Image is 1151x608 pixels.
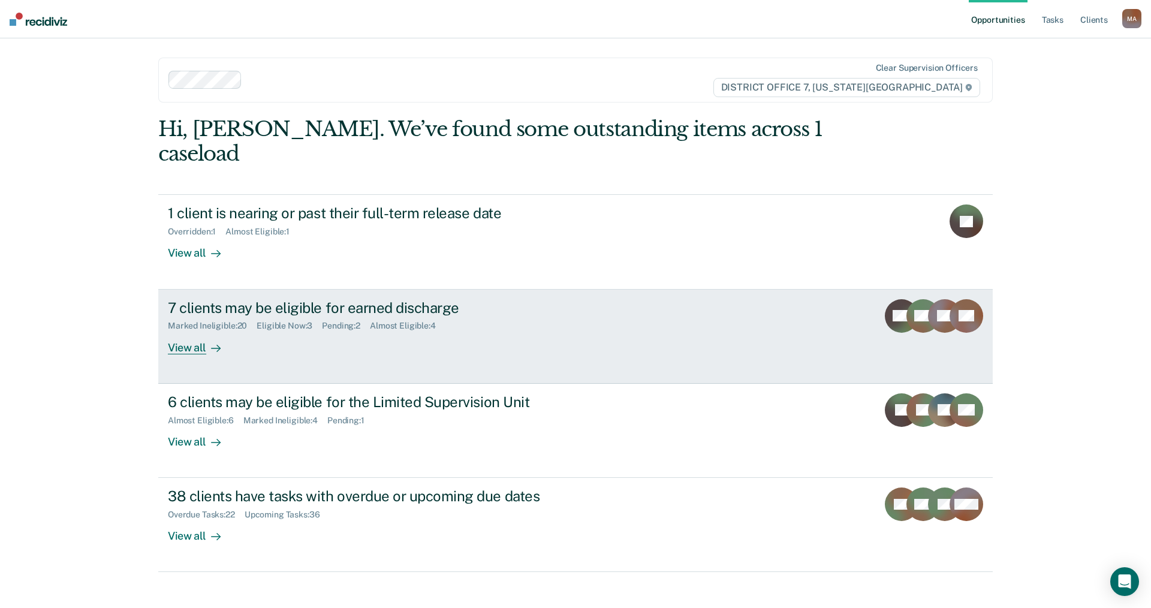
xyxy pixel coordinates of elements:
[1110,567,1139,596] div: Open Intercom Messenger
[168,237,235,260] div: View all
[1122,9,1141,28] div: M A
[168,510,245,520] div: Overdue Tasks : 22
[257,321,322,331] div: Eligible Now : 3
[168,393,589,411] div: 6 clients may be eligible for the Limited Supervision Unit
[243,416,327,426] div: Marked Ineligible : 4
[168,204,589,222] div: 1 client is nearing or past their full-term release date
[225,227,299,237] div: Almost Eligible : 1
[168,321,257,331] div: Marked Ineligible : 20
[168,416,243,426] div: Almost Eligible : 6
[322,321,370,331] div: Pending : 2
[1122,9,1141,28] button: MA
[327,416,374,426] div: Pending : 1
[168,299,589,317] div: 7 clients may be eligible for earned discharge
[370,321,445,331] div: Almost Eligible : 4
[158,478,993,572] a: 38 clients have tasks with overdue or upcoming due datesOverdue Tasks:22Upcoming Tasks:36View all
[158,384,993,478] a: 6 clients may be eligible for the Limited Supervision UnitAlmost Eligible:6Marked Ineligible:4Pen...
[10,13,67,26] img: Recidiviz
[876,63,978,73] div: Clear supervision officers
[168,520,235,543] div: View all
[168,487,589,505] div: 38 clients have tasks with overdue or upcoming due dates
[245,510,330,520] div: Upcoming Tasks : 36
[713,78,980,97] span: DISTRICT OFFICE 7, [US_STATE][GEOGRAPHIC_DATA]
[168,331,235,354] div: View all
[168,425,235,449] div: View all
[158,117,826,166] div: Hi, [PERSON_NAME]. We’ve found some outstanding items across 1 caseload
[158,194,993,289] a: 1 client is nearing or past their full-term release dateOverridden:1Almost Eligible:1View all
[158,290,993,384] a: 7 clients may be eligible for earned dischargeMarked Ineligible:20Eligible Now:3Pending:2Almost E...
[168,227,225,237] div: Overridden : 1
